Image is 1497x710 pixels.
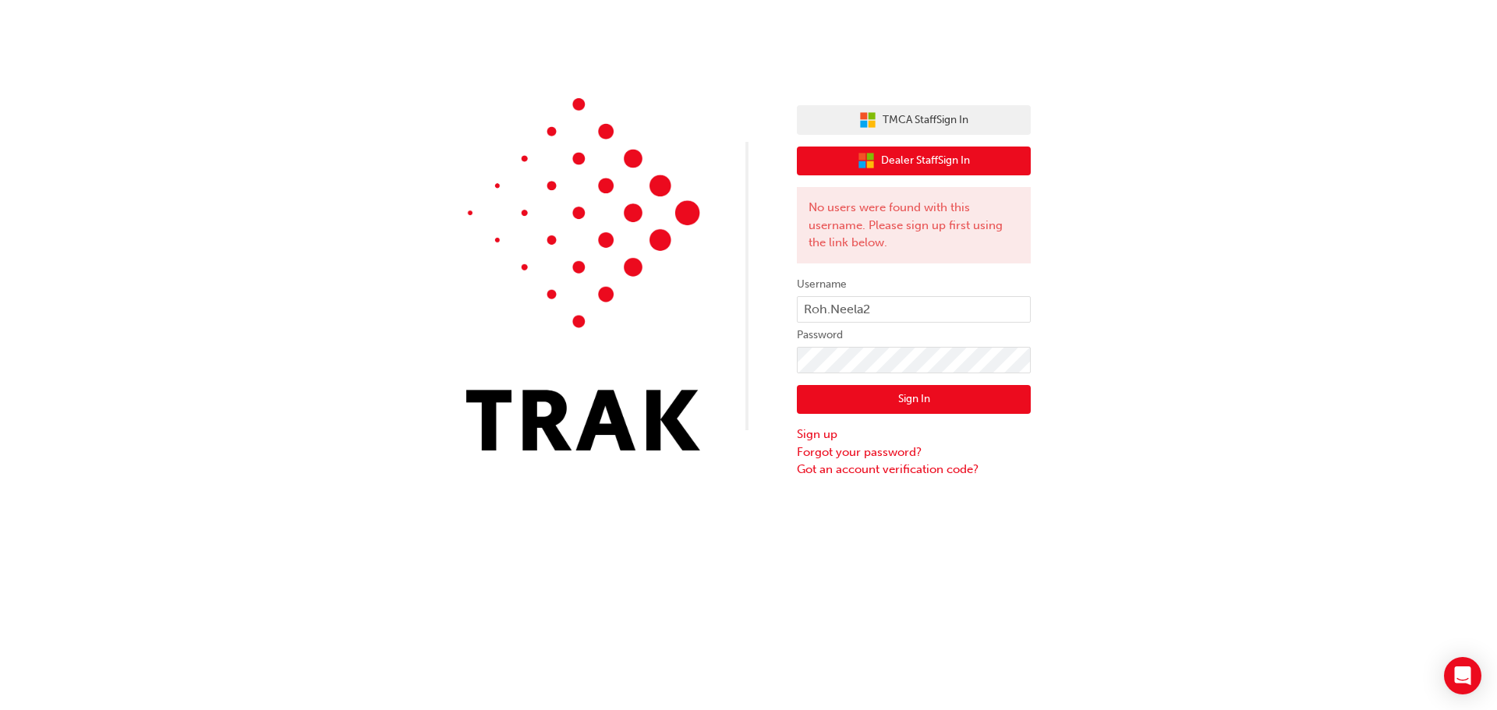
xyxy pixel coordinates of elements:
[797,187,1031,263] div: No users were found with this username. Please sign up first using the link below.
[797,296,1031,323] input: Username
[797,147,1031,176] button: Dealer StaffSign In
[797,326,1031,344] label: Password
[797,385,1031,415] button: Sign In
[466,98,700,450] img: Trak
[797,275,1031,294] label: Username
[883,111,968,129] span: TMCA Staff Sign In
[797,443,1031,461] a: Forgot your password?
[797,426,1031,443] a: Sign up
[1444,657,1481,694] div: Open Intercom Messenger
[881,152,970,170] span: Dealer Staff Sign In
[797,105,1031,135] button: TMCA StaffSign In
[797,461,1031,479] a: Got an account verification code?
